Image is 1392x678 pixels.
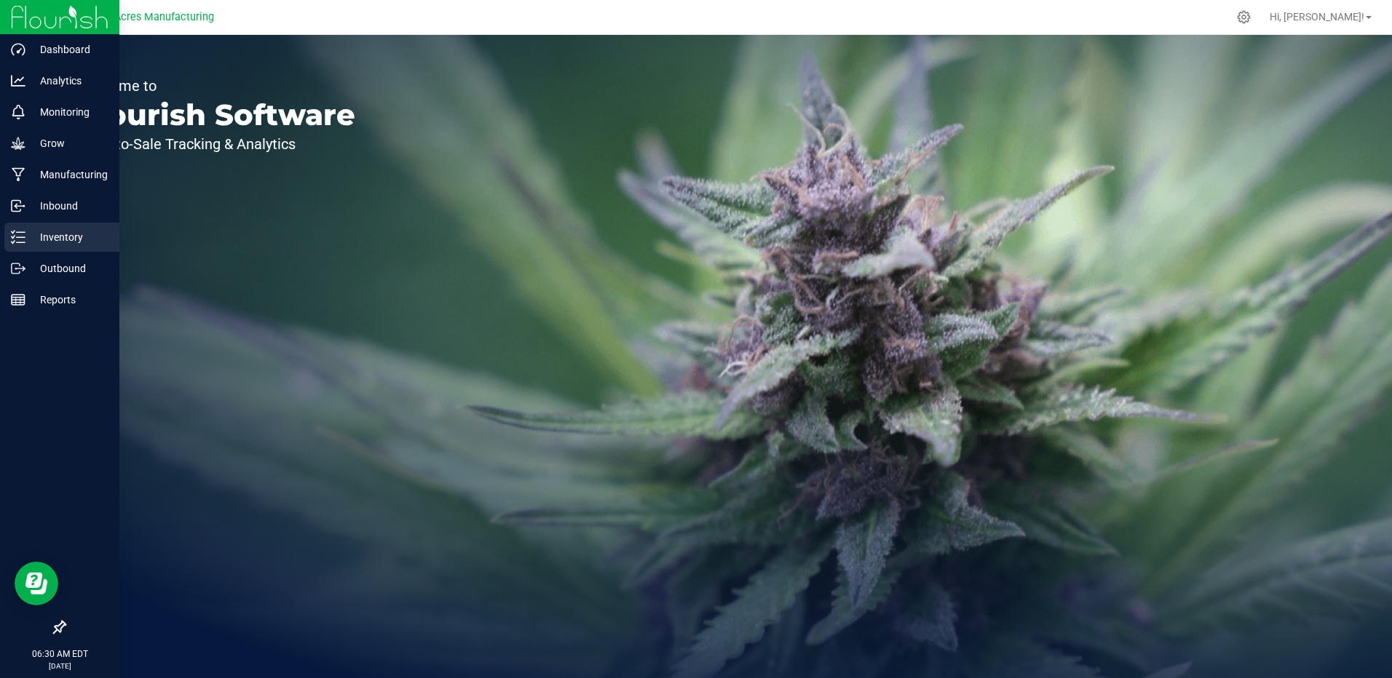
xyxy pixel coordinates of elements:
p: Inbound [25,197,113,215]
p: Outbound [25,260,113,277]
inline-svg: Manufacturing [11,167,25,182]
p: Inventory [25,228,113,246]
p: 06:30 AM EDT [7,647,113,661]
inline-svg: Grow [11,136,25,151]
p: Analytics [25,72,113,89]
p: [DATE] [7,661,113,671]
p: Seed-to-Sale Tracking & Analytics [79,137,355,151]
inline-svg: Outbound [11,261,25,276]
inline-svg: Inbound [11,199,25,213]
p: Grow [25,135,113,152]
iframe: Resource center [15,562,58,605]
span: Hi, [PERSON_NAME]! [1270,11,1364,23]
inline-svg: Reports [11,292,25,307]
p: Monitoring [25,103,113,121]
inline-svg: Dashboard [11,42,25,57]
inline-svg: Monitoring [11,105,25,119]
div: Manage settings [1235,10,1253,24]
p: Reports [25,291,113,308]
p: Dashboard [25,41,113,58]
p: Manufacturing [25,166,113,183]
p: Flourish Software [79,100,355,129]
inline-svg: Inventory [11,230,25,244]
inline-svg: Analytics [11,73,25,88]
span: Green Acres Manufacturing [83,11,214,23]
p: Welcome to [79,79,355,93]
